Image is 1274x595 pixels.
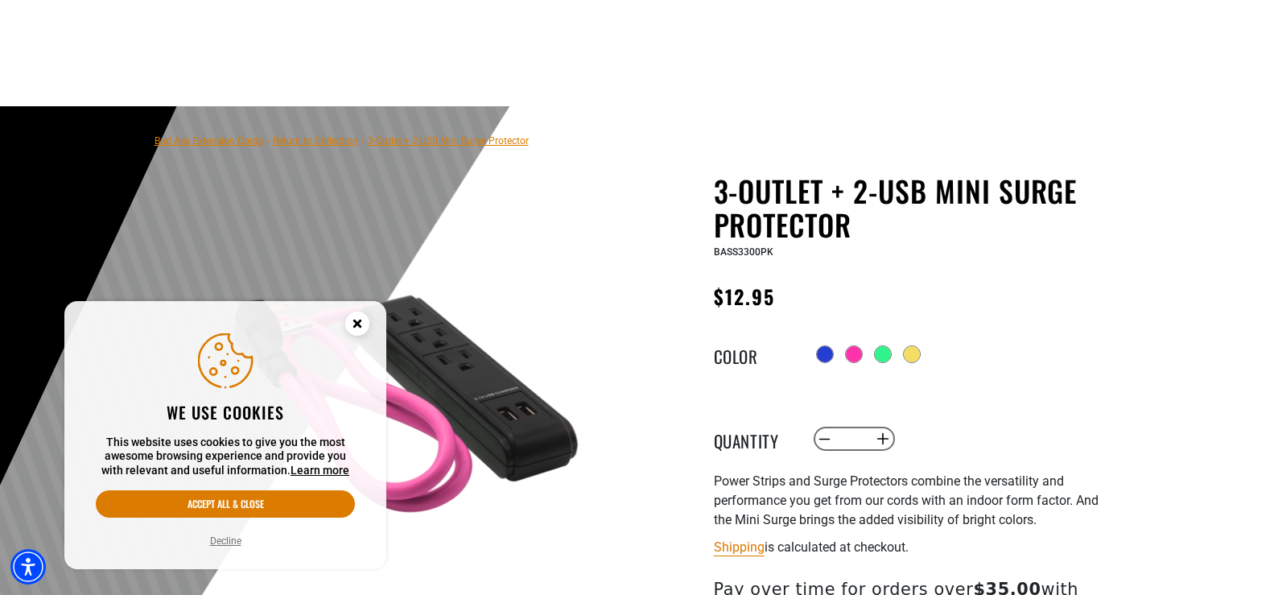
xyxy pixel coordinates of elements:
[96,490,355,518] button: Accept all & close
[96,436,355,478] p: This website uses cookies to give you the most awesome browsing experience and provide you with r...
[64,301,386,570] aside: Cookie Consent
[714,536,1108,558] div: is calculated at checkout.
[714,246,773,258] span: BASS3300PK
[714,472,1108,530] p: Power Strips and Surge Protectors combine the versatility and performance you get from our cords ...
[714,428,794,449] label: Quantity
[361,135,365,147] span: ›
[714,282,775,311] span: $12.95
[714,539,765,555] a: Shipping
[155,135,263,147] a: Bad Ass Extension Cords
[266,135,270,147] span: ›
[10,549,46,585] div: Accessibility Menu
[96,402,355,423] h2: We use cookies
[205,533,246,549] button: Decline
[291,464,349,477] a: This website uses cookies to give you the most awesome browsing experience and provide you with r...
[155,130,529,150] nav: breadcrumbs
[273,135,358,147] a: Return to Collection
[368,135,529,147] span: 3-Outlet + 2-USB Mini Surge Protector
[714,174,1108,242] h1: 3-Outlet + 2-USB Mini Surge Protector
[714,344,794,365] legend: Color
[328,301,386,351] button: Close this option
